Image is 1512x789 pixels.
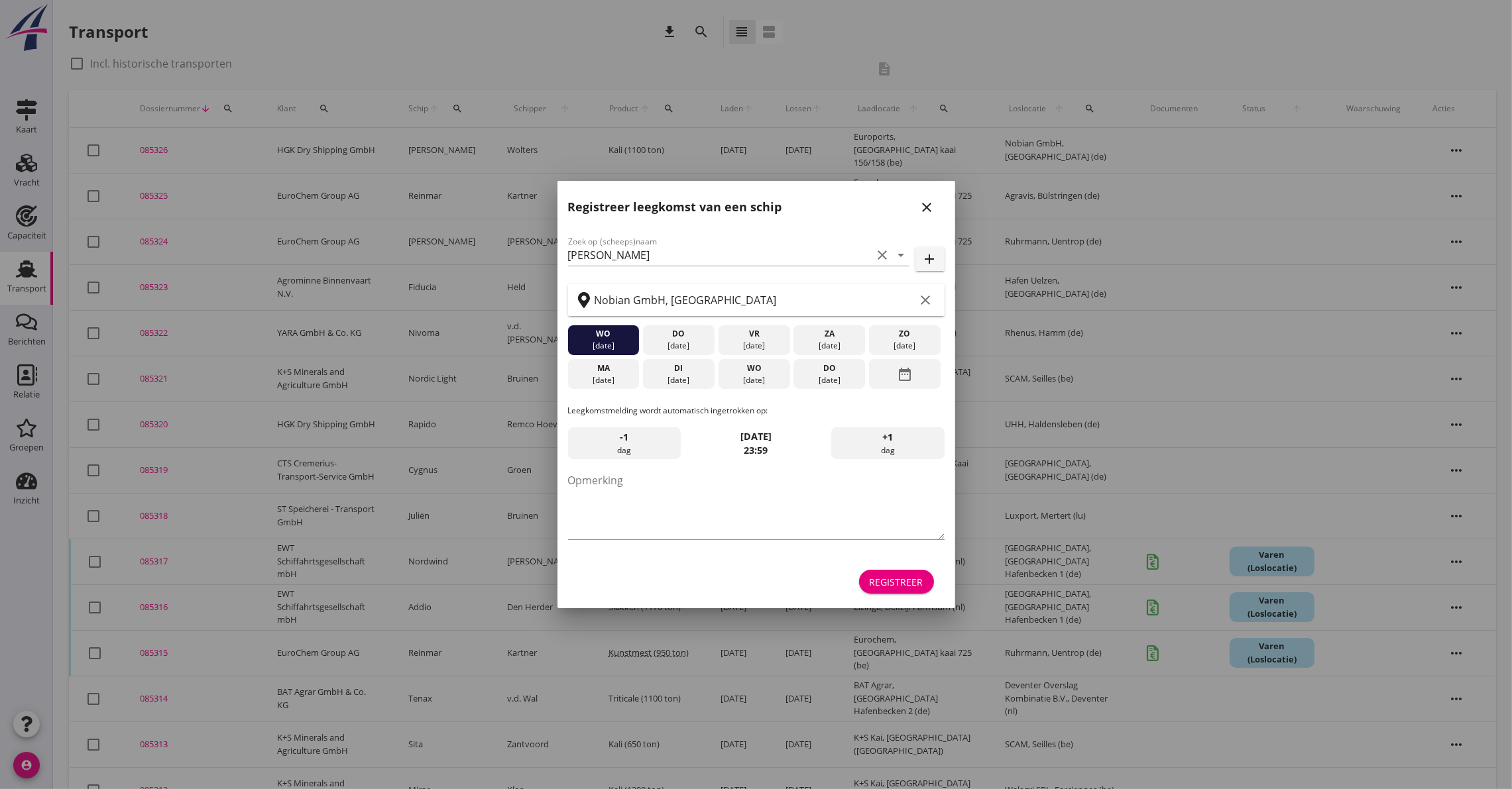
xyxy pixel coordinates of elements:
[646,328,711,340] div: do
[797,374,862,386] div: [DATE]
[571,328,636,340] div: wo
[897,362,913,386] i: date_range
[571,362,636,374] div: ma
[568,244,872,266] input: Zoek op (scheeps)naam
[872,328,937,340] div: zo
[922,251,938,267] i: add
[721,328,786,340] div: vr
[894,247,909,263] i: arrow_drop_down
[797,340,862,352] div: [DATE]
[646,340,711,352] div: [DATE]
[744,444,768,456] strong: 23:59
[568,470,945,539] textarea: Opmerking
[872,340,937,352] div: [DATE]
[859,570,934,594] button: Registreer
[721,340,786,352] div: [DATE]
[919,199,935,215] i: close
[646,362,711,374] div: di
[595,289,915,311] input: Zoek op terminal of plaats
[568,427,681,459] div: dag
[571,374,636,386] div: [DATE]
[740,430,772,443] strong: [DATE]
[646,374,711,386] div: [DATE]
[797,362,862,374] div: do
[875,247,891,263] i: clear
[721,374,786,386] div: [DATE]
[721,362,786,374] div: wo
[568,405,945,417] p: Leegkomstmelding wordt automatisch ingetrokken op:
[870,575,923,589] div: Registreer
[571,340,636,352] div: [DATE]
[620,430,628,445] span: -1
[918,292,934,308] i: clear
[797,328,862,340] div: za
[882,430,893,445] span: +1
[831,427,944,459] div: dag
[568,198,782,216] h2: Registreer leegkomst van een schip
